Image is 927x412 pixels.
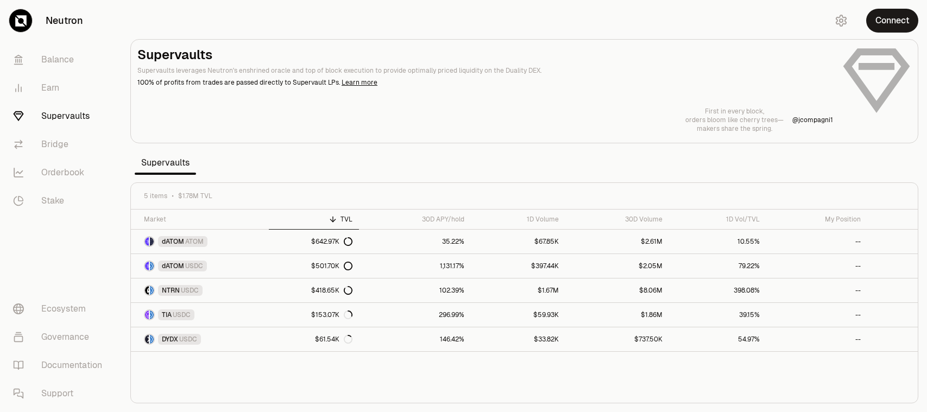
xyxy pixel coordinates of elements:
[269,230,359,253] a: $642.97K
[173,310,191,319] span: USDC
[178,192,212,200] span: $1.78M TVL
[150,335,154,344] img: USDC Logo
[311,310,352,319] div: $153.07K
[144,215,262,224] div: Market
[359,327,471,351] a: 146.42%
[137,66,833,75] p: Supervaults leverages Neutron's enshrined oracle and top of block execution to provide optimally ...
[162,335,178,344] span: DYDX
[269,278,359,302] a: $418.65K
[4,102,117,130] a: Supervaults
[4,295,117,323] a: Ecosystem
[185,262,203,270] span: USDC
[4,130,117,159] a: Bridge
[365,215,464,224] div: 30D APY/hold
[471,278,565,302] a: $1.67M
[131,327,269,351] a: DYDX LogoUSDC LogoDYDXUSDC
[766,327,867,351] a: --
[471,254,565,278] a: $397.44K
[4,351,117,379] a: Documentation
[311,286,352,295] div: $418.65K
[342,78,377,87] a: Learn more
[669,254,766,278] a: 79.22%
[150,262,154,270] img: USDC Logo
[565,303,669,327] a: $1.86M
[269,303,359,327] a: $153.07K
[4,187,117,215] a: Stake
[150,286,154,295] img: USDC Logo
[150,310,154,319] img: USDC Logo
[565,230,669,253] a: $2.61M
[572,215,663,224] div: 30D Volume
[162,237,184,246] span: dATOM
[565,327,669,351] a: $737.50K
[162,262,184,270] span: dATOM
[162,286,180,295] span: NTRN
[145,237,149,246] img: dATOM Logo
[4,159,117,187] a: Orderbook
[773,215,861,224] div: My Position
[311,262,352,270] div: $501.70K
[131,278,269,302] a: NTRN LogoUSDC LogoNTRNUSDC
[4,379,117,408] a: Support
[669,327,766,351] a: 54.97%
[866,9,918,33] button: Connect
[359,230,471,253] a: 35.22%
[471,230,565,253] a: $67.85K
[685,107,784,133] a: First in every block,orders bloom like cherry trees—makers share the spring.
[766,278,867,302] a: --
[792,116,833,124] a: @jcompagni1
[477,215,559,224] div: 1D Volume
[145,262,149,270] img: dATOM Logo
[145,335,149,344] img: DYDX Logo
[145,286,149,295] img: NTRN Logo
[685,124,784,133] p: makers share the spring.
[471,303,565,327] a: $59.93K
[144,192,167,200] span: 5 items
[315,335,352,344] div: $61.54K
[4,323,117,351] a: Governance
[471,327,565,351] a: $33.82K
[359,278,471,302] a: 102.39%
[565,254,669,278] a: $2.05M
[766,230,867,253] a: --
[131,230,269,253] a: dATOM LogoATOM LogodATOMATOM
[766,303,867,327] a: --
[359,254,471,278] a: 1,131.17%
[150,237,154,246] img: ATOM Logo
[669,278,766,302] a: 398.08%
[669,230,766,253] a: 10.55%
[669,303,766,327] a: 39.15%
[137,46,833,64] h2: Supervaults
[311,237,352,246] div: $642.97K
[181,286,199,295] span: USDC
[135,152,196,174] span: Supervaults
[766,254,867,278] a: --
[145,310,149,319] img: TIA Logo
[792,116,833,124] p: @ jcompagni1
[179,335,197,344] span: USDC
[185,237,204,246] span: ATOM
[4,46,117,74] a: Balance
[676,215,760,224] div: 1D Vol/TVL
[685,107,784,116] p: First in every block,
[565,278,669,302] a: $8.06M
[269,327,359,351] a: $61.54K
[275,215,352,224] div: TVL
[4,74,117,102] a: Earn
[359,303,471,327] a: 296.99%
[131,303,269,327] a: TIA LogoUSDC LogoTIAUSDC
[131,254,269,278] a: dATOM LogoUSDC LogodATOMUSDC
[685,116,784,124] p: orders bloom like cherry trees—
[269,254,359,278] a: $501.70K
[137,78,833,87] p: 100% of profits from trades are passed directly to Supervault LPs.
[162,310,172,319] span: TIA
